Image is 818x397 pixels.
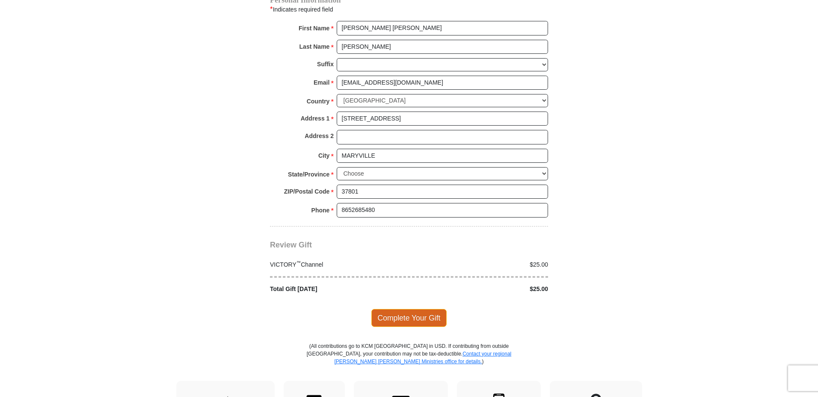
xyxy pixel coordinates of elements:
strong: Address 2 [305,130,334,142]
strong: Country [307,95,330,107]
div: $25.00 [409,260,553,269]
sup: ™ [296,260,301,265]
strong: State/Province [288,168,329,180]
span: Complete Your Gift [371,309,447,327]
div: Total Gift [DATE] [266,285,409,294]
strong: ZIP/Postal Code [284,185,330,197]
strong: First Name [299,22,329,34]
div: VICTORY Channel [266,260,409,269]
strong: Last Name [299,41,330,53]
div: $25.00 [409,285,553,294]
strong: Phone [311,204,330,216]
p: (All contributions go to KCM [GEOGRAPHIC_DATA] in USD. If contributing from outside [GEOGRAPHIC_D... [306,342,512,381]
div: Indicates required field [270,4,548,15]
span: Review Gift [270,241,312,249]
strong: Address 1 [301,112,330,124]
strong: Suffix [317,58,334,70]
strong: Email [314,76,329,88]
strong: City [318,150,329,162]
a: Contact your regional [PERSON_NAME] [PERSON_NAME] Ministries office for details. [334,351,511,365]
